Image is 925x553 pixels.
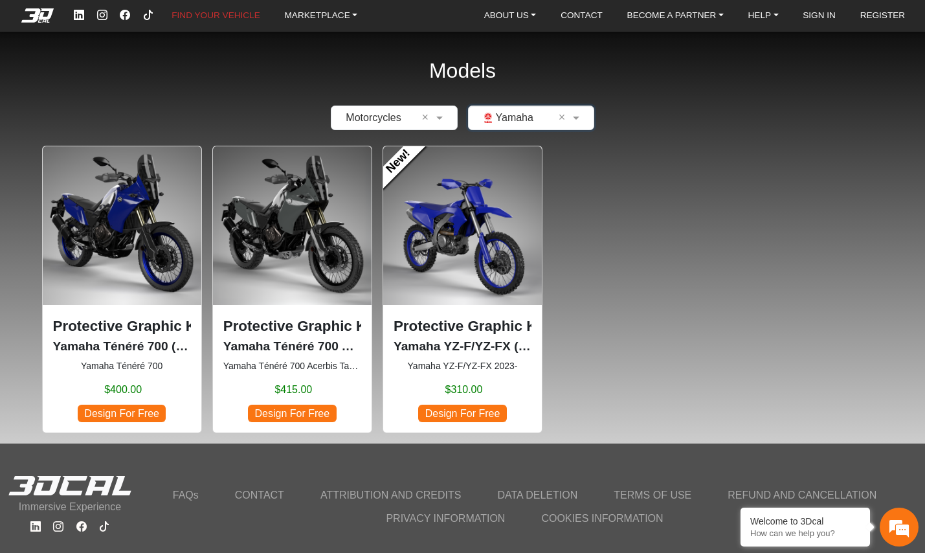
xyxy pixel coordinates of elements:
img: Ténéré 700 Acerbis Tank 6.1 Gl2019-2024 [213,146,372,305]
p: Immersive Experience [8,499,132,515]
p: Protective Graphic Kit [53,315,191,337]
small: Yamaha Ténéré 700 [53,359,191,373]
img: YZ-F/YZ-FXnull2023- [383,146,542,305]
a: HELP [743,6,784,25]
a: REGISTER [855,6,911,25]
p: Protective Graphic Kit [394,315,531,337]
a: DATA DELETION [489,484,585,507]
a: FAQs [165,484,206,507]
span: Conversation [6,405,87,414]
p: Yamaha YZ-F/YZ-FX (2023-) [394,337,531,356]
span: $310.00 [445,382,483,398]
div: Navigation go back [14,67,34,86]
a: SIGN IN [797,6,841,25]
a: New! [372,135,425,188]
span: $415.00 [274,382,312,398]
span: Design For Free [418,405,506,422]
div: Yamaha YZ-F/YZ-FX 2023- [383,146,542,433]
div: Yamaha Ténéré 700 [42,146,202,433]
h2: Models [429,41,496,100]
span: Clean Field [422,110,433,126]
a: TERMS OF USE [606,484,699,507]
div: Minimize live chat window [212,6,243,38]
a: BECOME A PARTNER [622,6,729,25]
div: FAQs [87,383,167,423]
small: Yamaha Ténéré 700 Acerbis Tank 6.1 Gl [223,359,361,373]
span: $400.00 [104,382,142,398]
p: Yamaha Ténéré 700 Acerbis Tank 6.1 Gl (2019-2024) [223,337,361,356]
a: PRIVACY INFORMATION [378,507,513,530]
small: Yamaha YZ-F/YZ-FX 2023- [394,359,531,373]
div: Yamaha Ténéré 700 Acerbis Tank 6.1 Gl [212,146,372,433]
span: Design For Free [78,405,166,422]
span: We're online! [75,152,179,275]
p: Yamaha Ténéré 700 (2019-2024) [53,337,191,356]
div: Chat with us now [87,68,237,85]
a: ABOUT US [479,6,542,25]
a: MARKETPLACE [280,6,363,25]
a: CONTACT [555,6,608,25]
span: Design For Free [248,405,336,422]
div: Articles [166,383,247,423]
textarea: Type your message and hit 'Enter' [6,337,247,383]
p: How can we help you? [750,528,860,538]
span: Clean Field [559,110,570,126]
div: Welcome to 3Dcal [750,516,860,526]
a: REFUND AND CANCELLATION [720,484,884,507]
a: COOKIES INFORMATION [533,507,671,530]
a: ATTRIBUTION AND CREDITS [313,484,469,507]
p: Protective Graphic Kit [223,315,361,337]
a: CONTACT [227,484,292,507]
a: FIND YOUR VEHICLE [166,6,265,25]
img: Ténéré 700null2019-2024 [43,146,201,305]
